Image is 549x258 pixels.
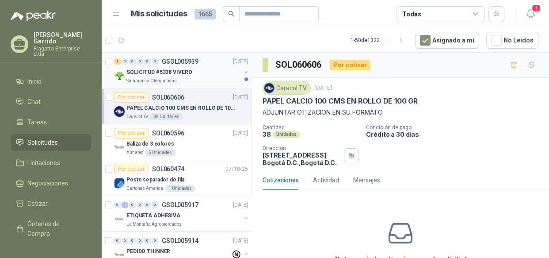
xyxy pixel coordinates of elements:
[122,202,128,208] div: 1
[275,58,323,72] h3: SOL060606
[11,175,91,192] a: Negociaciones
[402,9,421,19] div: Todas
[152,58,158,65] div: 0
[144,58,151,65] div: 0
[126,149,143,156] p: Almatec
[114,238,121,244] div: 0
[34,46,91,57] p: Fragatta Enterprise Ltda
[126,185,163,192] p: Cartones America
[114,92,149,103] div: Por cotizar
[145,149,175,156] div: 5 Unidades
[11,114,91,131] a: Tareas
[102,160,252,196] a: Por cotizarSOL06047407/10/25 Company LogoPoste separador de filaCartones America1 Unidades
[366,124,545,131] p: Condición de pago
[129,58,136,65] div: 0
[114,58,121,65] div: 1
[228,11,234,17] span: search
[263,175,299,185] div: Cotizaciones
[137,58,143,65] div: 0
[114,106,125,117] img: Company Logo
[273,131,300,138] div: Unidades
[162,58,198,65] p: GSOL005939
[114,200,250,228] a: 0 1 0 0 0 0 GSOL005917[DATE] Company LogoETIQUETA ADHESIVALa Montaña Agromercados
[486,32,538,49] button: No Leídos
[102,89,252,124] a: Por cotizarSOL060606[DATE] Company LogoPAPEL CALCIO 100 CMS EN ROLLO DE 100 GRCaracol TV38 Unidades
[351,33,408,47] div: 1 - 50 de 1322
[330,60,370,70] div: Por cotizar
[114,202,121,208] div: 0
[263,145,340,151] p: Dirección
[152,166,184,172] p: SOL060474
[11,195,91,212] a: Cotizar
[137,202,143,208] div: 0
[27,77,42,86] span: Inicio
[263,96,418,106] p: PAPEL CALCIO 100 CMS EN ROLLO DE 100 GR
[531,4,541,12] span: 1
[11,93,91,110] a: Chat
[126,221,182,228] p: La Montaña Agromercados
[129,238,136,244] div: 0
[27,117,47,127] span: Tareas
[34,32,91,44] p: [PERSON_NAME] Garrido
[233,93,248,102] p: [DATE]
[314,84,332,92] p: [DATE]
[522,6,538,22] button: 1
[233,237,248,245] p: [DATE]
[152,238,158,244] div: 0
[27,97,41,107] span: Chat
[162,238,198,244] p: GSOL005914
[126,77,182,85] p: Salamanca Oleaginosas SAS
[263,131,271,138] p: 38
[126,140,174,148] p: Baliza de 3 colores
[415,32,479,49] button: Asignado a mi
[353,175,380,185] div: Mensajes
[313,175,339,185] div: Actividad
[144,238,151,244] div: 0
[11,11,56,21] img: Logo peakr
[126,212,180,220] p: ETIQUETA ADHESIVA
[233,58,248,66] p: [DATE]
[152,94,184,100] p: SOL060606
[144,202,151,208] div: 0
[126,68,192,77] p: SOLICITUD #5338 VIVERO
[233,129,248,138] p: [DATE]
[114,70,125,81] img: Company Logo
[114,142,125,153] img: Company Logo
[264,83,274,93] img: Company Logo
[263,151,340,166] p: [STREET_ADDRESS] Bogotá D.C. , Bogotá D.C.
[114,178,125,189] img: Company Logo
[225,165,248,173] p: 07/10/25
[11,154,91,171] a: Licitaciones
[114,56,250,85] a: 1 0 0 0 0 0 GSOL005939[DATE] Company LogoSOLICITUD #5338 VIVEROSalamanca Oleaginosas SAS
[165,185,195,192] div: 1 Unidades
[129,202,136,208] div: 0
[194,9,216,19] span: 1665
[27,199,48,208] span: Cotizar
[137,238,143,244] div: 0
[11,216,91,242] a: Órdenes de Compra
[27,178,68,188] span: Negociaciones
[152,202,158,208] div: 0
[27,138,58,147] span: Solicitudes
[126,104,236,112] p: PAPEL CALCIO 100 CMS EN ROLLO DE 100 GR
[11,73,91,90] a: Inicio
[233,201,248,209] p: [DATE]
[27,219,83,239] span: Órdenes de Compra
[126,247,170,256] p: PEDIDO THINNER
[114,164,149,174] div: Por cotizar
[102,124,252,160] a: Por cotizarSOL060596[DATE] Company LogoBaliza de 3 coloresAlmatec5 Unidades
[122,238,128,244] div: 0
[263,108,538,117] p: ADJUNTAR OTIZACION EN SU FORMATO
[263,124,359,131] p: Cantidad
[126,113,148,120] p: Caracol TV
[126,176,184,184] p: Poste separador de fila
[152,130,184,136] p: SOL060596
[131,8,187,20] h1: Mis solicitudes
[162,202,198,208] p: GSOL005917
[27,158,60,168] span: Licitaciones
[150,113,183,120] div: 38 Unidades
[366,131,545,138] p: Crédito a 30 días
[114,214,125,224] img: Company Logo
[263,81,311,95] div: Caracol TV
[114,128,149,139] div: Por cotizar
